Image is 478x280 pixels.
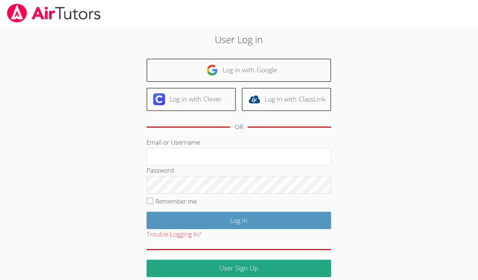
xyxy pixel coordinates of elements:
img: google-logo-50288ca7cdecda66e5e0955fdab243c47b7ad437acaf1139b6f446037453330a.svg [206,64,218,76]
img: classlink-logo-d6bb404cc1216ec64c9a2012d9dc4662098be43eaf13dc465df04b49fa7ab582.svg [248,93,260,105]
a: Log in with ClassLink [242,88,331,111]
button: Trouble Logging In? [147,229,201,240]
a: Log in with Google [147,59,331,82]
img: airtutors_banner-c4298cdbf04f3fff15de1276eac7730deb9818008684d7c2e4769d2f7ddbe033.png [6,4,102,23]
h2: User Log in [110,32,368,46]
a: Log in with Clever [147,88,236,111]
input: Log in [147,212,331,229]
a: User Sign Up [147,260,331,277]
label: Password [147,166,174,174]
label: Email or Username [147,138,200,146]
label: Remember me [155,197,197,205]
div: OR [235,122,243,132]
img: clever-logo-6eab21bc6e7a338710f1a6ff85c0baf02591cd810cc4098c63d3a4b26e2feb20.svg [153,93,165,105]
